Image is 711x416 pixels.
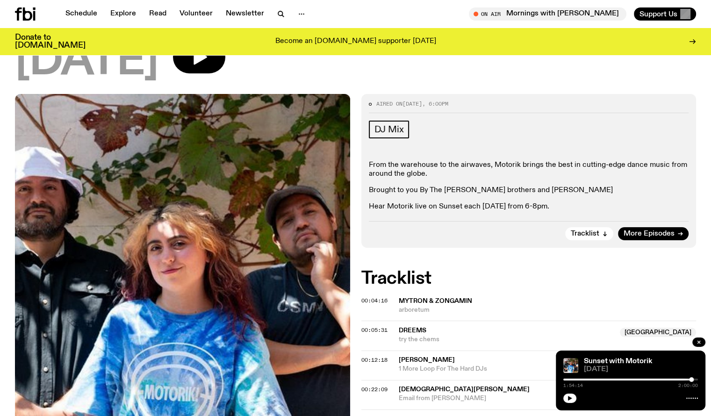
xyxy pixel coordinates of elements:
[399,306,697,315] span: arboretum
[634,7,696,21] button: Support Us
[374,124,404,135] span: DJ Mix
[369,202,689,211] p: Hear Motorik live on Sunset each [DATE] from 6-8pm.
[369,186,689,195] p: Brought to you By The [PERSON_NAME] brothers and [PERSON_NAME]
[144,7,172,21] a: Read
[174,7,218,21] a: Volunteer
[361,328,388,333] button: 00:05:31
[105,7,142,21] a: Explore
[563,358,578,373] img: Andrew, Reenie, and Pat stand in a row, smiling at the camera, in dappled light with a vine leafe...
[571,230,599,237] span: Tracklist
[399,298,472,304] span: mytron & zongamin
[15,41,158,83] span: [DATE]
[361,298,388,303] button: 00:04:16
[369,121,409,138] a: DJ Mix
[361,326,388,334] span: 00:05:31
[678,383,698,388] span: 2:00:00
[399,335,615,344] span: try the chems
[361,356,388,364] span: 00:12:18
[399,365,697,373] span: 1 More Loop For The Hard DJs
[639,10,677,18] span: Support Us
[369,161,689,179] p: From the warehouse to the airwaves, Motorik brings the best in cutting-edge dance music from arou...
[15,34,86,50] h3: Donate to [DOMAIN_NAME]
[402,100,422,108] span: [DATE]
[618,227,689,240] a: More Episodes
[399,327,426,334] span: dreems
[584,366,698,373] span: [DATE]
[584,358,652,365] a: Sunset with Motorik
[275,37,436,46] p: Become an [DOMAIN_NAME] supporter [DATE]
[469,7,626,21] button: On AirMornings with [PERSON_NAME]
[361,386,388,393] span: 00:22:09
[565,227,613,240] button: Tracklist
[399,394,697,403] span: Email from [PERSON_NAME]
[361,358,388,363] button: 00:12:18
[376,100,402,108] span: Aired on
[624,230,675,237] span: More Episodes
[220,7,270,21] a: Newsletter
[422,100,448,108] span: , 6:00pm
[361,387,388,392] button: 00:22:09
[361,297,388,304] span: 00:04:16
[399,357,455,363] span: [PERSON_NAME]
[60,7,103,21] a: Schedule
[563,383,583,388] span: 1:54:14
[399,386,530,393] span: [DEMOGRAPHIC_DATA][PERSON_NAME]
[361,270,697,287] h2: Tracklist
[620,328,696,337] span: [GEOGRAPHIC_DATA]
